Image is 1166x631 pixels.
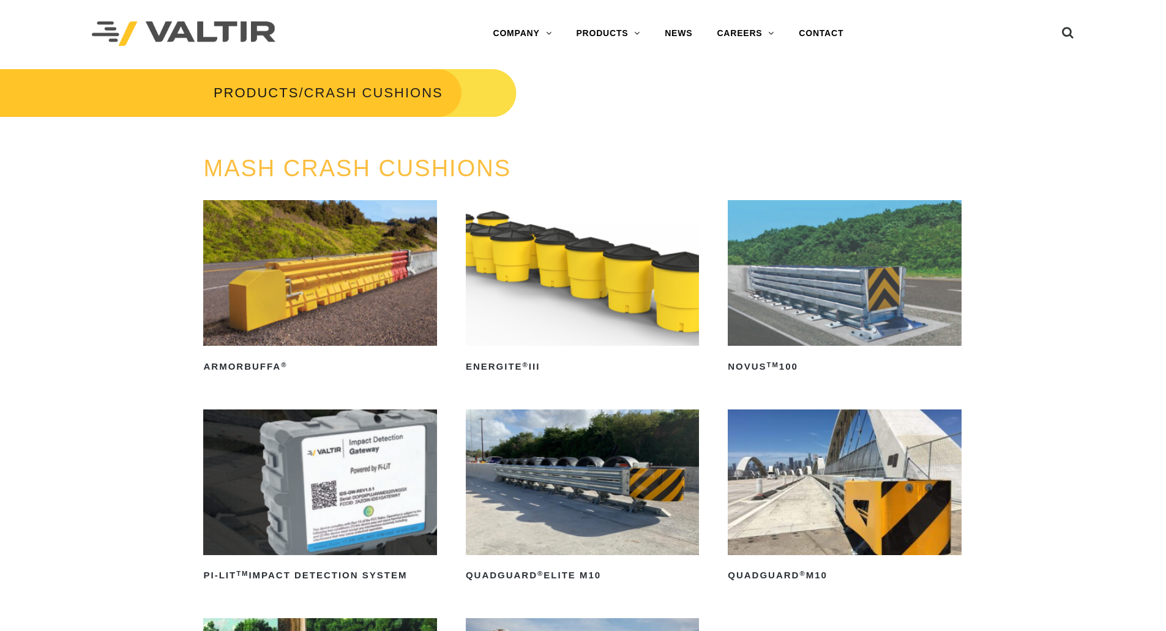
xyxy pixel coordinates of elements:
sup: ® [537,570,544,577]
a: CONTACT [787,21,856,46]
sup: TM [236,570,249,577]
span: CRASH CUSHIONS [304,85,443,100]
sup: ® [281,361,287,368]
h2: PI-LIT Impact Detection System [203,566,436,586]
a: PRODUCTS [214,85,299,100]
h2: ENERGITE III [466,357,699,376]
a: ArmorBuffa® [203,200,436,376]
a: NOVUSTM100 [728,200,961,376]
img: Valtir [92,21,275,47]
a: CAREERS [704,21,787,46]
a: QuadGuard®M10 [728,409,961,586]
a: QuadGuard®Elite M10 [466,409,699,586]
sup: ® [799,570,805,577]
sup: TM [767,361,779,368]
a: MASH CRASH CUSHIONS [203,155,511,181]
a: NEWS [652,21,704,46]
a: COMPANY [480,21,564,46]
h2: ArmorBuffa [203,357,436,376]
h2: QuadGuard M10 [728,566,961,586]
h2: NOVUS 100 [728,357,961,376]
a: PRODUCTS [564,21,652,46]
a: ENERGITE®III [466,200,699,376]
a: PI-LITTMImpact Detection System [203,409,436,586]
sup: ® [523,361,529,368]
h2: QuadGuard Elite M10 [466,566,699,586]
